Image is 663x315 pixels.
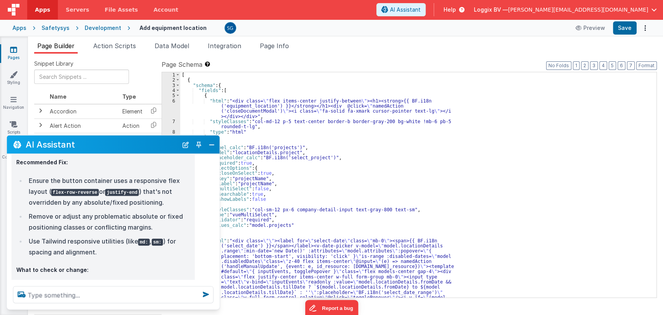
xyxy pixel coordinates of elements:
[613,21,637,35] button: Save
[208,42,241,50] span: Integration
[42,24,70,32] div: Safetysys
[444,6,456,14] span: Help
[581,61,588,70] button: 2
[47,118,119,133] td: Alert Action
[162,98,180,119] div: 6
[26,175,190,207] li: Ensure the button container uses a responsive flex layout ( or ) that's not overridden by any abs...
[85,24,121,32] div: Development
[207,139,217,150] button: Close
[376,3,426,16] button: AI Assistant
[155,42,189,50] span: Data Model
[260,42,289,50] span: Page Info
[162,77,180,82] div: 2
[34,60,73,68] span: Snippet Library
[16,159,68,165] strong: Recommended Fix:
[162,72,180,77] div: 1
[573,61,579,70] button: 1
[119,133,146,147] td: Action
[50,93,66,100] span: Name
[508,6,648,14] span: [PERSON_NAME][EMAIL_ADDRESS][DOMAIN_NAME]
[162,83,180,88] div: 3
[16,266,89,273] strong: What to check or change:
[105,189,139,196] code: justify-end
[35,6,50,14] span: Apps
[12,24,26,32] div: Apps
[180,139,191,150] button: New Chat
[66,6,89,14] span: Servers
[138,238,150,245] code: md:
[599,61,607,70] button: 4
[193,139,204,150] button: Toggle Pin
[139,25,207,31] h4: Add equipment location
[119,118,146,133] td: Action
[122,93,136,100] span: Type
[26,140,178,149] h2: AI Assistant
[162,119,180,129] div: 7
[571,22,610,34] button: Preview
[47,104,119,119] td: Accordion
[474,6,657,14] button: Loggix BV — [PERSON_NAME][EMAIL_ADDRESS][DOMAIN_NAME]
[546,61,571,70] button: No Folds
[26,211,190,232] li: Remove or adjust any problematic absolute or fixed positioning classes or conflicting margins.
[119,104,146,119] td: Element
[627,61,635,70] button: 7
[105,6,138,14] span: File Assets
[162,134,180,139] div: 9
[474,6,508,14] span: Loggix BV —
[34,70,129,84] input: Search Snippets ...
[225,23,236,33] img: 385c22c1e7ebf23f884cbf6fb2c72b80
[162,60,202,69] span: Page Schema
[47,133,119,147] td: authLogin
[37,42,75,50] span: Page Builder
[151,238,163,245] code: sm:
[609,61,616,70] button: 5
[162,88,180,93] div: 4
[162,93,180,98] div: 5
[26,235,190,257] li: Use Tailwind responsive utilities (like , ) for spacing and alignment.
[390,6,421,14] span: AI Assistant
[618,61,625,70] button: 6
[640,23,651,33] button: Options
[93,42,136,50] span: Action Scripts
[590,61,598,70] button: 3
[51,189,99,196] code: flex-row-reverse
[162,129,180,134] div: 8
[636,61,657,70] button: Format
